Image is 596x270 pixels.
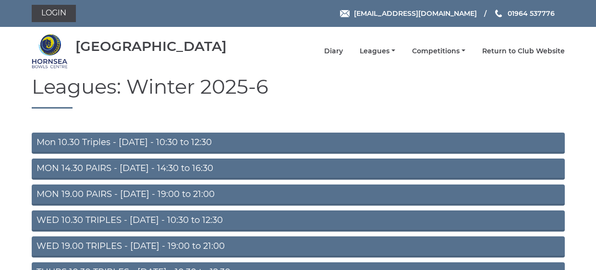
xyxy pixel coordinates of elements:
img: Email [340,10,350,17]
a: Mon 10.30 Triples - [DATE] - 10:30 to 12:30 [32,133,565,154]
a: MON 19.00 PAIRS - [DATE] - 19:00 to 21:00 [32,184,565,206]
span: 01964 537776 [508,9,555,18]
span: [EMAIL_ADDRESS][DOMAIN_NAME] [354,9,477,18]
h1: Leagues: Winter 2025-6 [32,75,565,109]
div: [GEOGRAPHIC_DATA] [75,39,227,54]
a: Diary [324,47,343,56]
a: Email [EMAIL_ADDRESS][DOMAIN_NAME] [340,8,477,19]
a: WED 10.30 TRIPLES - [DATE] - 10:30 to 12:30 [32,210,565,232]
a: MON 14.30 PAIRS - [DATE] - 14:30 to 16:30 [32,159,565,180]
a: Return to Club Website [482,47,565,56]
a: Leagues [360,47,395,56]
img: Phone us [495,10,502,17]
a: Login [32,5,76,22]
img: Hornsea Bowls Centre [32,33,68,69]
a: Competitions [412,47,465,56]
a: WED 19.00 TRIPLES - [DATE] - 19:00 to 21:00 [32,236,565,258]
a: Phone us 01964 537776 [494,8,555,19]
